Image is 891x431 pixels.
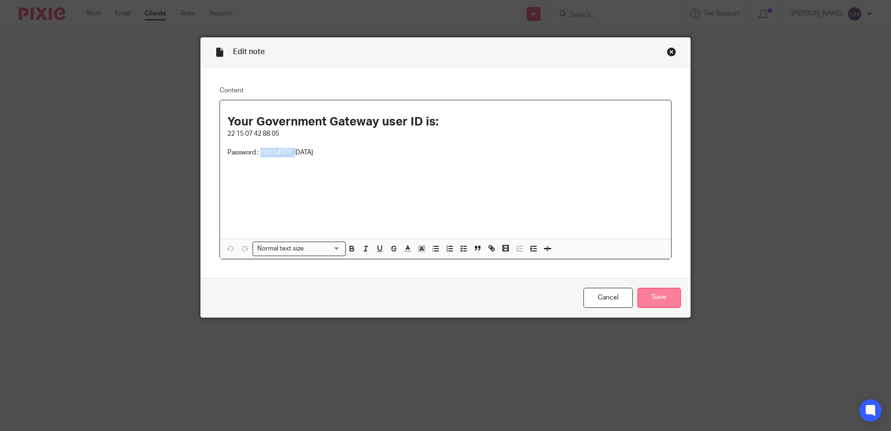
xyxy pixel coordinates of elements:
[219,86,672,95] label: Content
[227,148,664,157] p: Password : [SECURITY_DATA]
[637,288,681,308] input: Save
[255,244,306,254] span: Normal text size
[233,48,265,56] span: Edit note
[227,116,439,128] strong: Your Government Gateway user ID is:
[253,242,346,256] div: Search for option
[307,244,340,254] input: Search for option
[583,288,633,308] a: Cancel
[667,47,676,56] div: Close this dialog window
[227,129,664,139] p: 22 15 07 42 88 05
